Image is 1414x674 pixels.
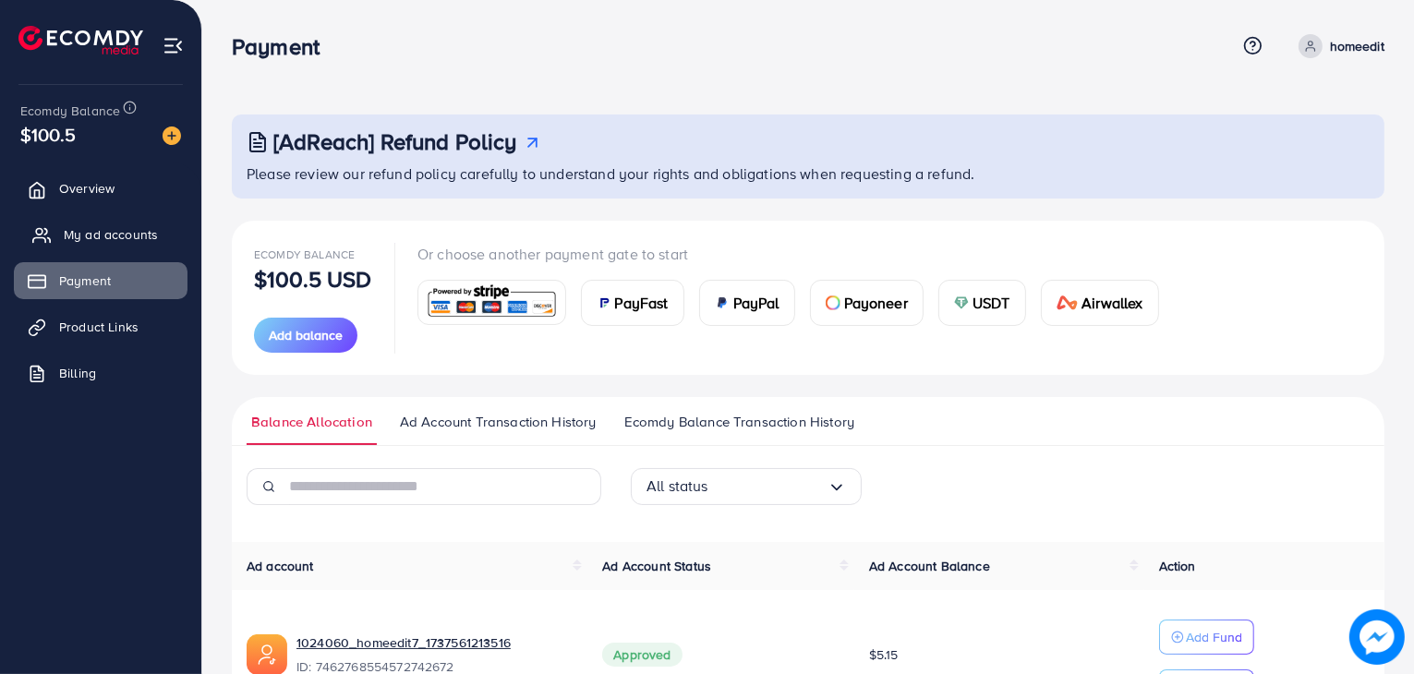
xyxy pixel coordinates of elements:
a: card [417,280,566,325]
p: homeedit [1330,35,1384,57]
a: Billing [14,355,187,391]
span: Payment [59,271,111,290]
span: Action [1159,557,1196,575]
a: 1024060_homeedit7_1737561213516 [296,633,511,652]
span: Product Links [59,318,139,336]
button: Add Fund [1159,620,1254,655]
a: cardAirwallex [1041,280,1159,326]
span: Ecomdy Balance [20,102,120,120]
span: Ad Account Status [602,557,711,575]
p: Or choose another payment gate to start [417,243,1174,265]
p: Add Fund [1186,626,1242,648]
a: cardPayoneer [810,280,924,326]
span: Payoneer [844,292,908,314]
img: card [1057,295,1079,310]
a: Payment [14,262,187,299]
input: Search for option [708,472,828,500]
span: My ad accounts [64,225,158,244]
span: Ecomdy Balance Transaction History [624,412,854,432]
span: $5.15 [869,645,899,664]
h3: Payment [232,33,334,60]
img: card [826,295,840,310]
p: Please review our refund policy carefully to understand your rights and obligations when requesti... [247,162,1373,185]
span: PayPal [733,292,780,314]
a: cardPayFast [581,280,684,326]
h3: [AdReach] Refund Policy [273,128,517,155]
img: card [424,283,560,322]
a: cardUSDT [938,280,1026,326]
span: All status [647,472,708,500]
img: logo [18,26,143,54]
span: Add balance [269,326,343,344]
span: Ad Account Transaction History [400,412,597,432]
img: image [163,126,181,145]
span: Airwallex [1082,292,1142,314]
a: Product Links [14,308,187,345]
button: Add balance [254,318,357,353]
a: homeedit [1291,34,1384,58]
span: Overview [59,179,115,198]
span: PayFast [615,292,669,314]
a: cardPayPal [699,280,795,326]
img: menu [163,35,184,56]
span: Billing [59,364,96,382]
span: USDT [973,292,1010,314]
a: Overview [14,170,187,207]
a: My ad accounts [14,216,187,253]
span: Approved [602,643,682,667]
img: image [1349,609,1405,665]
img: card [954,295,969,310]
span: Ecomdy Balance [254,247,355,262]
p: $100.5 USD [254,268,372,290]
img: card [715,295,730,310]
img: card [597,295,611,310]
span: Ad account [247,557,314,575]
div: Search for option [631,468,862,505]
span: $100.5 [20,121,76,148]
span: Balance Allocation [251,412,372,432]
span: Ad Account Balance [869,557,990,575]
